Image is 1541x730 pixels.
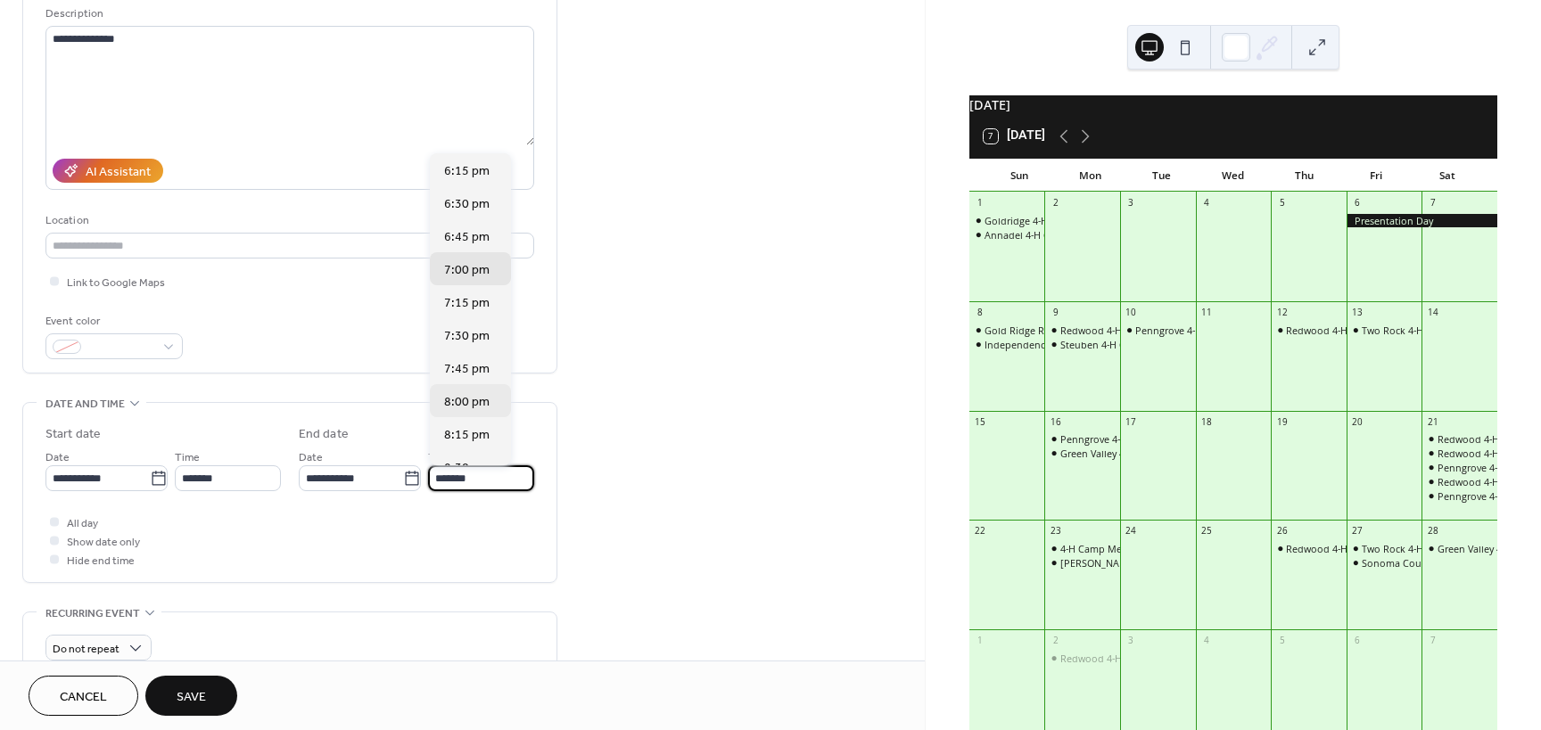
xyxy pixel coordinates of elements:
[1427,525,1439,537] div: 28
[29,676,138,716] button: Cancel
[428,448,453,467] span: Time
[45,4,531,23] div: Description
[985,214,1139,227] div: Goldridge 4-H Gift Making Project
[974,306,986,318] div: 8
[1276,415,1289,428] div: 19
[299,448,323,467] span: Date
[444,360,490,379] span: 7:45 pm
[1050,634,1062,646] div: 2
[1286,324,1383,337] div: Redwood 4-H Poultry
[1286,542,1413,555] div: Redwood 4-H Rabbit & Cavy
[67,274,165,292] span: Link to Google Maps
[1438,447,1522,460] div: Redwood 4-H Beef
[1044,542,1120,555] div: 4-H Camp Meeting
[1422,542,1497,555] div: Green Valley 4-H Food Preservation, Baking & Arts & Crafts
[977,125,1051,148] button: 7[DATE]
[984,159,1055,193] div: Sun
[1125,197,1137,209] div: 3
[1050,525,1062,537] div: 23
[444,162,490,181] span: 6:15 pm
[1351,634,1364,646] div: 6
[175,448,200,467] span: Time
[1044,432,1120,446] div: Penngrove 4-H Swine
[45,425,101,444] div: Start date
[1276,197,1289,209] div: 5
[1125,415,1137,428] div: 17
[1060,338,1181,351] div: Steuben 4-H Club Meeting
[1351,415,1364,428] div: 20
[969,228,1045,242] div: Annadel 4-H Cooking
[974,525,986,537] div: 22
[1276,634,1289,646] div: 5
[53,639,119,660] span: Do not repeat
[1351,306,1364,318] div: 13
[1125,306,1137,318] div: 10
[1271,542,1347,555] div: Redwood 4-H Rabbit & Cavy
[1044,447,1120,460] div: Green Valley 4-H Meeting
[1200,634,1213,646] div: 4
[1044,652,1120,665] div: Redwood 4-H Poultry
[1427,306,1439,318] div: 14
[60,688,107,707] span: Cancel
[1055,159,1126,193] div: Mon
[1060,324,1186,337] div: Redwood 4-H Club Meeting
[67,533,140,552] span: Show date only
[985,338,1109,351] div: Independence 4-H Cooking
[53,159,163,183] button: AI Assistant
[444,294,490,313] span: 7:15 pm
[45,604,140,623] span: Recurring event
[1200,525,1213,537] div: 25
[444,195,490,214] span: 6:30 pm
[45,312,179,331] div: Event color
[1060,556,1186,570] div: [PERSON_NAME] 4-H Sheep
[974,634,986,646] div: 1
[1050,306,1062,318] div: 9
[67,552,135,570] span: Hide end time
[67,514,98,533] span: All day
[1126,159,1198,193] div: Tue
[969,95,1497,115] div: [DATE]
[1412,159,1483,193] div: Sat
[1347,556,1422,570] div: Sonoma County Fashion Revue Committee Meeting
[1200,197,1213,209] div: 4
[1351,525,1364,537] div: 27
[444,393,490,412] span: 8:00 pm
[1276,306,1289,318] div: 12
[1422,475,1497,488] div: Redwood 4-H Crafts
[1422,461,1497,474] div: Penngrove 4-H Cooking
[1347,214,1497,227] div: Presentation Day
[1422,447,1497,460] div: Redwood 4-H Beef
[444,426,490,445] span: 8:15 pm
[45,395,125,414] span: Date and time
[86,163,151,182] div: AI Assistant
[969,324,1045,337] div: Gold Ridge Rabbits
[1060,652,1158,665] div: Redwood 4-H Poultry
[1044,338,1120,351] div: Steuben 4-H Club Meeting
[1347,542,1422,555] div: Two Rock 4-H Sewing
[444,459,490,478] span: 8:30 pm
[1135,324,1266,337] div: Penngrove 4-H Club Meeting
[1120,324,1196,337] div: Penngrove 4-H Club Meeting
[1427,197,1439,209] div: 7
[1362,542,1458,555] div: Two Rock 4-H Sewing
[1269,159,1340,193] div: Thu
[1060,447,1174,460] div: Green Valley 4-H Meeting
[1200,306,1213,318] div: 11
[444,327,490,346] span: 7:30 pm
[985,324,1073,337] div: Gold Ridge Rabbits
[1060,432,1197,446] div: Penngrove 4-[PERSON_NAME]
[1198,159,1269,193] div: Wed
[444,228,490,247] span: 6:45 pm
[1060,542,1145,555] div: 4-H Camp Meeting
[1125,634,1137,646] div: 3
[1271,324,1347,337] div: Redwood 4-H Poultry
[1050,415,1062,428] div: 16
[1351,197,1364,209] div: 6
[45,211,531,230] div: Location
[177,688,206,707] span: Save
[1438,432,1533,446] div: Redwood 4-H Baking
[1340,159,1412,193] div: Fri
[1438,475,1529,488] div: Redwood 4-H Crafts
[299,425,349,444] div: End date
[1362,324,1458,337] div: Two Rock 4-H Sewing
